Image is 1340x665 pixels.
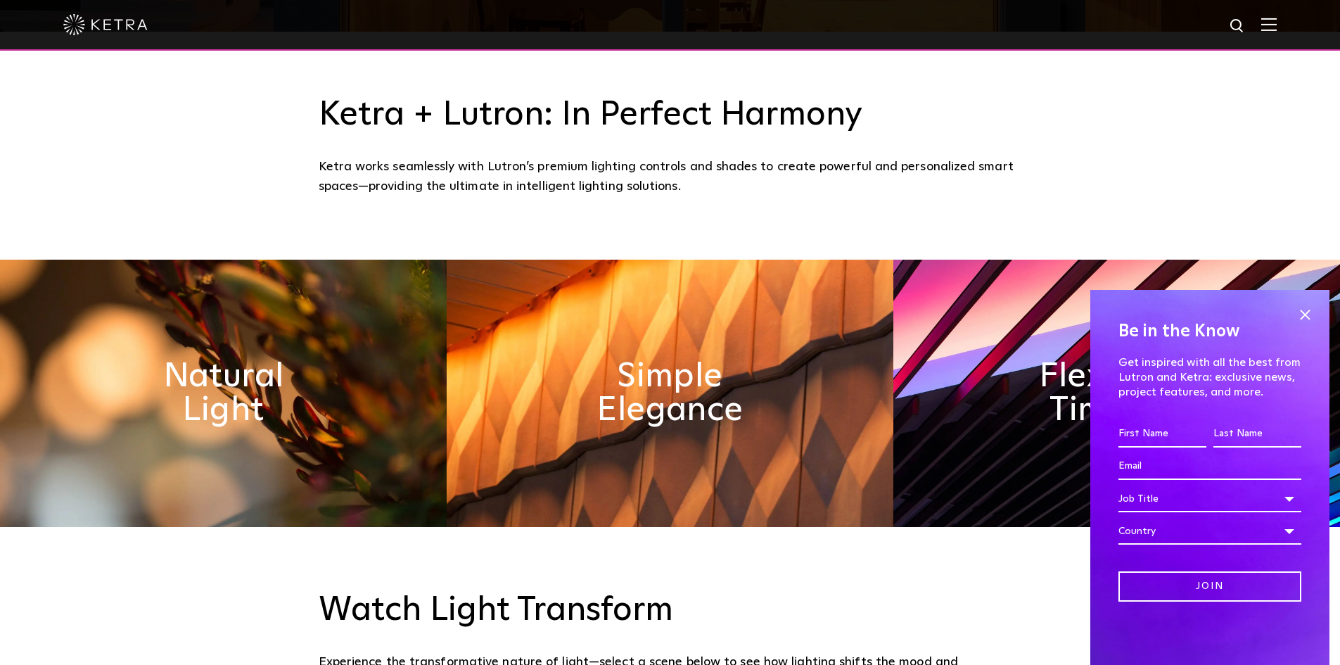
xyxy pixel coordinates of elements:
h3: Watch Light Transform [319,590,1022,631]
p: Get inspired with all the best from Lutron and Ketra: exclusive news, project features, and more. [1118,355,1301,399]
input: First Name [1118,421,1206,448]
img: search icon [1229,18,1246,35]
h2: Flexible & Timeless [1011,360,1222,427]
div: Job Title [1118,486,1301,512]
h2: Simple Elegance [564,360,775,427]
h4: Be in the Know [1118,318,1301,345]
input: Join [1118,571,1301,602]
input: Last Name [1213,421,1301,448]
div: Ketra works seamlessly with Lutron’s premium lighting controls and shades to create powerful and ... [319,157,1022,197]
img: Hamburger%20Nav.svg [1261,18,1277,31]
div: Country [1118,518,1301,545]
img: flexible_timeless_ketra [893,260,1340,527]
img: simple_elegance [447,260,893,527]
input: Email [1118,453,1301,480]
h2: Natural Light [117,360,328,427]
h3: Ketra + Lutron: In Perfect Harmony [319,95,1022,136]
img: ketra-logo-2019-white [63,14,148,35]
